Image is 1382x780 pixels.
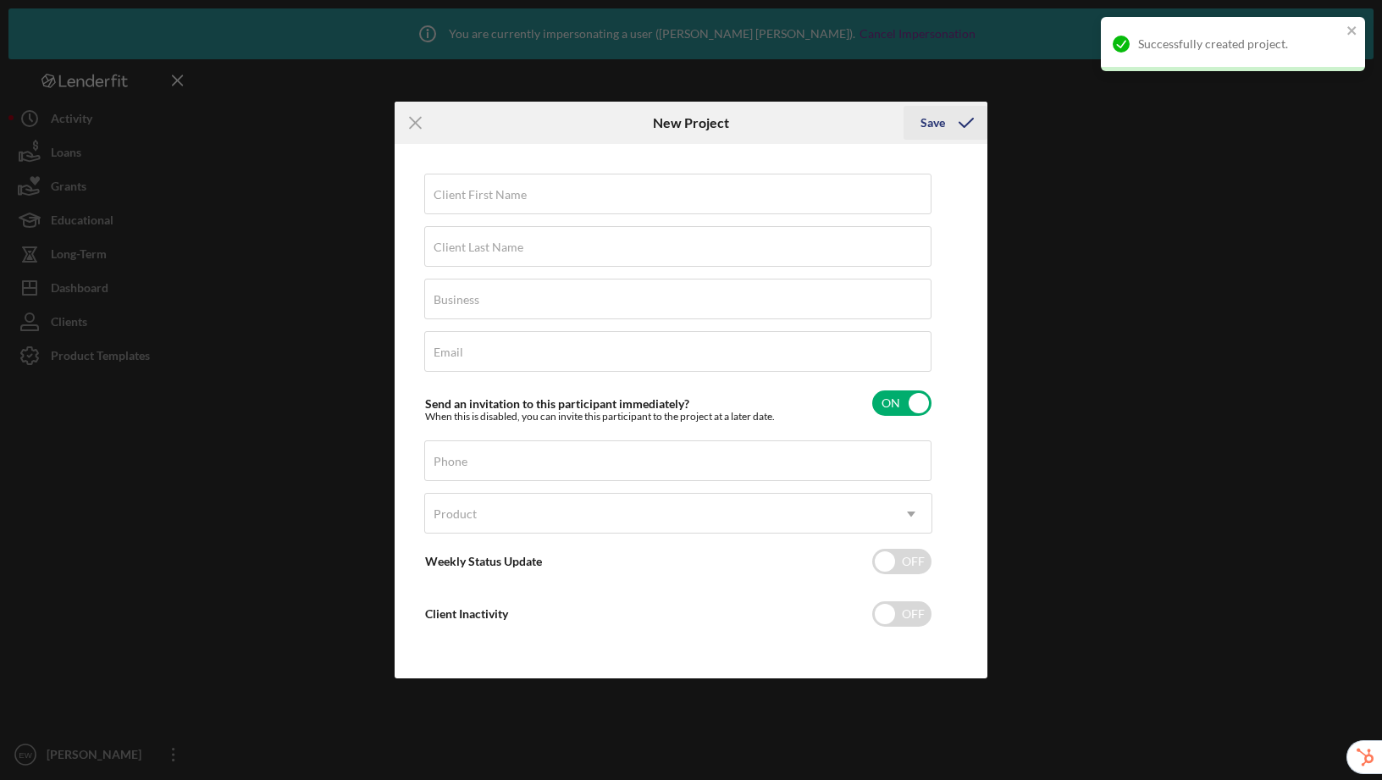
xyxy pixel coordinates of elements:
button: close [1346,24,1358,40]
button: Save [904,106,987,140]
label: Send an invitation to this participant immediately? [425,396,689,411]
label: Weekly Status Update [425,554,542,568]
label: Client Last Name [434,241,523,254]
label: Email [434,346,463,359]
label: Phone [434,455,467,468]
div: Save [920,106,945,140]
h6: New Project [653,115,729,130]
label: Client First Name [434,188,527,202]
label: Business [434,293,479,307]
div: Product [434,507,477,521]
label: Client Inactivity [425,606,508,621]
div: Successfully created project. [1138,37,1341,51]
div: When this is disabled, you can invite this participant to the project at a later date. [425,411,775,423]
